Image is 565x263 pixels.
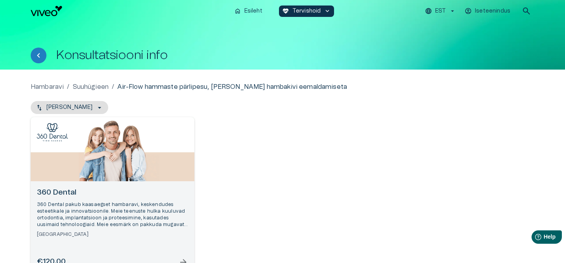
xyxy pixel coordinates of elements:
h6: 360 Dental [37,188,188,198]
button: EST [424,6,457,17]
h6: [GEOGRAPHIC_DATA] [37,231,188,238]
button: Tagasi [31,48,46,63]
span: ecg_heart [282,7,289,15]
p: / [112,82,114,92]
button: homeEsileht [231,6,266,17]
p: 360 Dental pakub kaasaegset hambaravi, keskendudes esteetikale ja innovatsioonile. Meie teenuste ... [37,201,188,228]
p: / [67,82,69,92]
p: Tervishoid [292,7,321,15]
button: open search modal [519,3,534,19]
p: Esileht [244,7,262,15]
p: Air-Flow hammaste pärlipesu, [PERSON_NAME] hambakivi eemaldamiseta [117,82,347,92]
button: Iseteenindus [463,6,512,17]
img: Viveo logo [31,6,62,16]
h1: Konsultatsiooni info [56,48,168,62]
a: Suuhügieen [73,82,109,92]
a: Navigate to homepage [31,6,228,16]
button: [PERSON_NAME] [31,101,108,114]
span: keyboard_arrow_down [324,7,331,15]
button: ecg_heartTervishoidkeyboard_arrow_down [279,6,334,17]
img: 360 Dental logo [37,123,68,142]
p: EST [435,7,446,15]
iframe: Help widget launcher [504,227,565,249]
p: [PERSON_NAME] [46,103,92,112]
span: home [234,7,241,15]
span: search [522,6,531,16]
p: Iseteenindus [475,7,510,15]
a: Hambaravi [31,82,64,92]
